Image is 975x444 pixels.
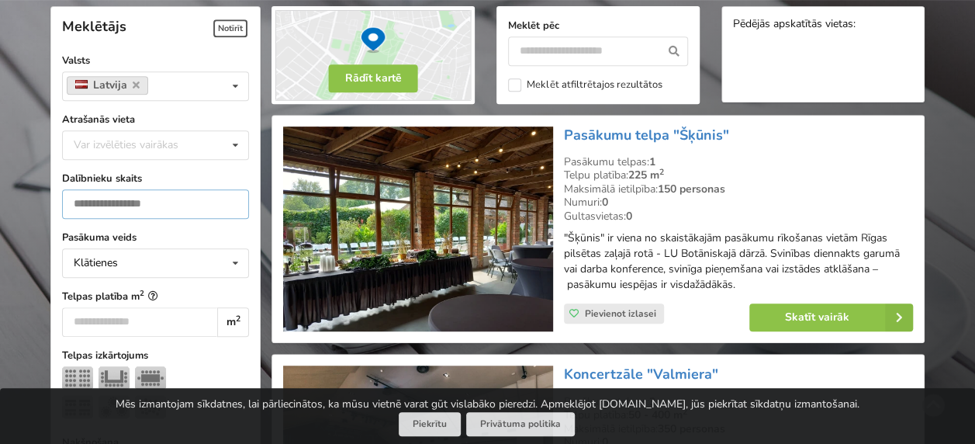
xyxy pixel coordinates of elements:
[62,366,93,390] img: Teātris
[585,307,656,320] span: Pievienot izlasei
[564,365,718,383] a: Koncertzāle "Valmiera"
[564,182,913,196] div: Maksimālā ietilpība:
[626,209,632,224] strong: 0
[135,366,166,390] img: Sapulce
[271,6,475,104] img: Rādīt kartē
[99,366,130,390] img: U-Veids
[628,168,664,182] strong: 225 m
[733,18,913,33] div: Pēdējās apskatītās vietas:
[62,171,249,186] label: Dalībnieku skaits
[236,313,240,324] sup: 2
[659,166,664,178] sup: 2
[399,412,461,436] button: Piekrītu
[564,126,729,144] a: Pasākumu telpa "Šķūnis"
[62,289,249,304] label: Telpas platība m
[62,348,249,363] label: Telpas izkārtojums
[602,195,608,210] strong: 0
[283,127,552,332] img: Neierastas vietas | Rīga | Pasākumu telpa "Šķūnis"
[508,18,688,33] label: Meklēt pēc
[329,64,418,92] button: Rādīt kartē
[649,154,655,169] strong: 1
[140,288,144,298] sup: 2
[62,230,249,245] label: Pasākuma veids
[70,136,213,154] div: Var izvēlēties vairākas
[62,17,126,36] span: Meklētājs
[508,78,662,92] label: Meklēt atfiltrētajos rezultātos
[62,112,249,127] label: Atrašanās vieta
[658,182,725,196] strong: 150 personas
[217,307,249,337] div: m
[62,53,249,68] label: Valsts
[564,196,913,210] div: Numuri:
[749,304,913,331] a: Skatīt vairāk
[67,76,148,95] a: Latvija
[564,210,913,224] div: Gultasvietas:
[564,168,913,182] div: Telpu platība:
[466,412,575,436] a: Privātuma politika
[564,155,913,169] div: Pasākumu telpas:
[564,231,913,293] p: "Šķūnis" ir viena no skaistākajām pasākumu rīkošanas vietām Rīgas pilsētas zaļajā rotā - LU Botān...
[213,19,247,37] span: Notīrīt
[74,258,118,269] div: Klātienes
